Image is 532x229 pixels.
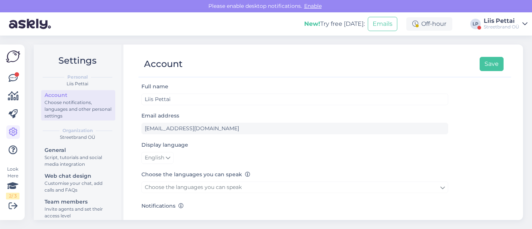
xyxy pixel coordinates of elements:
[45,99,112,119] div: Choose notifications, languages and other personal settings
[145,184,242,190] span: Choose the languages you can speak
[41,197,115,220] a: Team membersInvite agents and set their access level
[45,91,112,99] div: Account
[484,24,519,30] div: Streetbrand OÜ
[45,198,112,206] div: Team members
[141,94,448,105] input: Enter name
[40,80,115,87] div: Liis Pettai
[141,181,448,193] a: Choose the languages you can speak
[484,18,519,24] div: Liis Pettai
[45,206,112,219] div: Invite agents and set their access level
[470,19,481,29] div: LP
[141,202,184,210] label: Notifications
[6,193,19,199] div: 2 / 3
[304,20,320,27] b: New!
[144,57,183,71] div: Account
[41,90,115,120] a: AccountChoose notifications, languages and other personal settings
[406,17,452,31] div: Off-hour
[45,154,112,168] div: Script, tutorials and social media integration
[141,141,188,149] label: Display language
[141,112,179,120] label: Email address
[62,127,93,134] b: Organization
[45,180,112,193] div: Customise your chat, add calls and FAQs
[6,51,20,62] img: Askly Logo
[40,134,115,141] div: Streetbrand OÜ
[67,74,88,80] b: Personal
[6,166,19,199] div: Look Here
[41,145,115,169] a: GeneralScript, tutorials and social media integration
[141,152,174,164] a: English
[484,18,528,30] a: Liis PettaiStreetbrand OÜ
[302,3,324,9] span: Enable
[40,54,115,68] h2: Settings
[141,171,250,178] label: Choose the languages you can speak
[304,19,365,28] div: Try free [DATE]:
[162,213,280,225] label: Get email when customer starts a chat
[145,154,164,162] span: English
[480,57,504,71] button: Save
[368,17,397,31] button: Emails
[41,171,115,195] a: Web chat designCustomise your chat, add calls and FAQs
[141,123,448,134] input: Enter email
[45,172,112,180] div: Web chat design
[45,146,112,154] div: General
[141,83,168,91] label: Full name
